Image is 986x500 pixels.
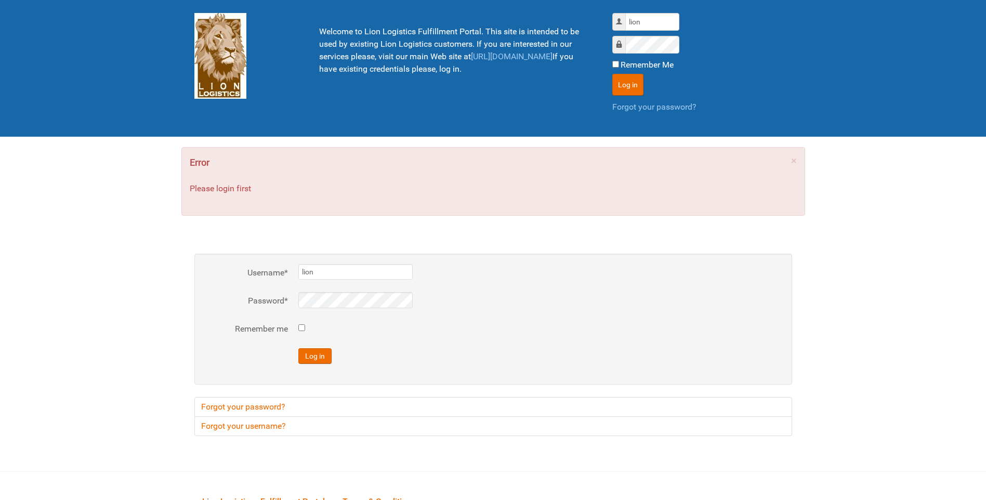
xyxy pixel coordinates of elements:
input: Username [625,13,679,31]
label: Remember Me [621,59,674,71]
a: Forgot your password? [194,397,792,417]
a: [URL][DOMAIN_NAME] [471,51,553,61]
h4: Error [190,155,797,170]
img: Lion Logistics [194,13,246,99]
a: Forgot your username? [194,416,792,436]
label: Password [205,295,288,307]
a: Forgot your password? [612,102,696,112]
button: Log in [612,74,643,96]
a: Lion Logistics [194,50,246,60]
label: Remember me [205,323,288,335]
button: Log in [298,348,332,364]
label: Username [205,267,288,279]
p: Please login first [190,182,797,195]
a: × [791,155,797,166]
p: Welcome to Lion Logistics Fulfillment Portal. This site is intended to be used by existing Lion L... [319,25,586,75]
